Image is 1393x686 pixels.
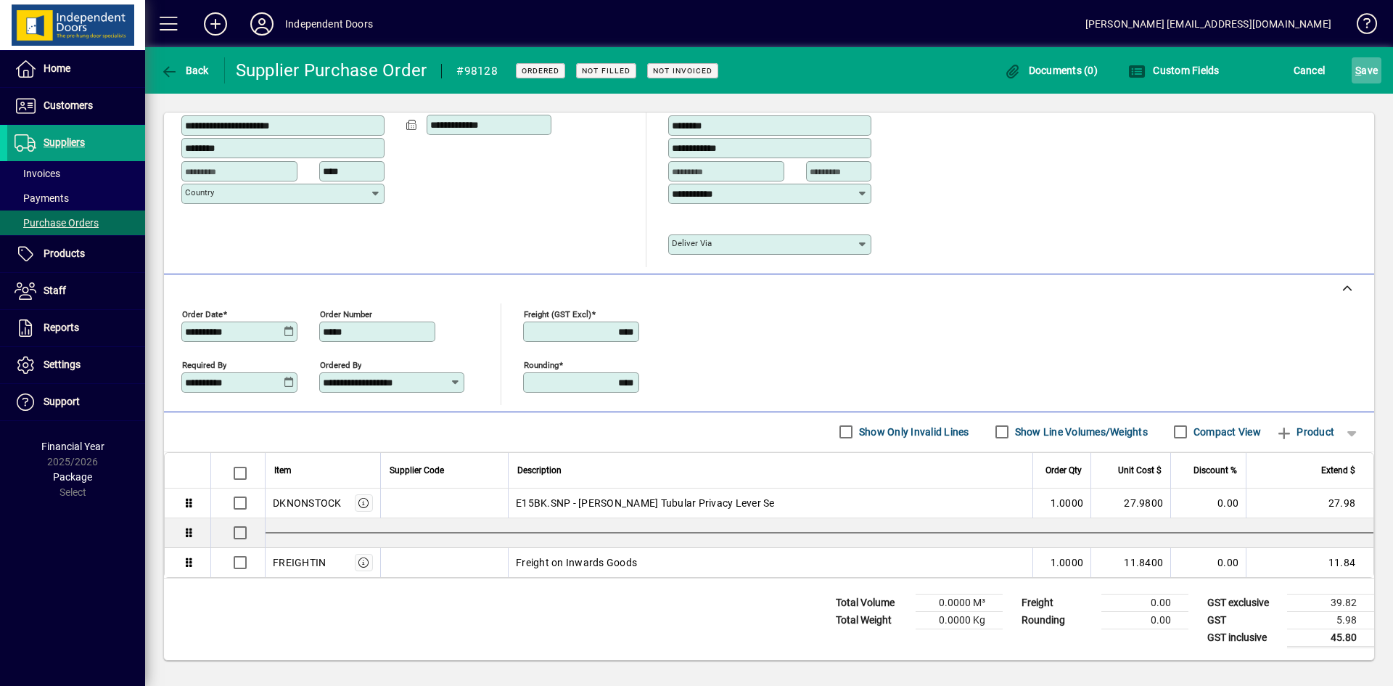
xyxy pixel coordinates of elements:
[524,309,591,319] mat-label: Freight (GST excl)
[1101,611,1188,629] td: 0.00
[1045,462,1082,478] span: Order Qty
[1200,594,1287,611] td: GST exclusive
[1355,65,1361,76] span: S
[522,66,559,75] span: Ordered
[7,161,145,186] a: Invoices
[44,248,85,259] span: Products
[44,62,70,74] span: Home
[1125,57,1223,83] button: Custom Fields
[44,99,93,111] span: Customers
[273,555,326,570] div: FREIGHTIN
[239,11,285,37] button: Profile
[829,611,916,629] td: Total Weight
[1170,489,1246,518] td: 0.00
[7,384,145,420] a: Support
[7,186,145,211] a: Payments
[1128,65,1220,76] span: Custom Fields
[182,359,226,369] mat-label: Required by
[1032,548,1090,577] td: 1.0000
[1246,548,1373,577] td: 11.84
[157,57,213,83] button: Back
[15,192,69,204] span: Payments
[44,359,81,370] span: Settings
[1287,611,1374,629] td: 5.98
[672,238,712,248] mat-label: Deliver via
[1012,425,1148,439] label: Show Line Volumes/Weights
[1294,59,1326,82] span: Cancel
[856,425,969,439] label: Show Only Invalid Lines
[7,347,145,383] a: Settings
[44,322,79,333] span: Reports
[1355,59,1378,82] span: ave
[829,594,916,611] td: Total Volume
[1014,594,1101,611] td: Freight
[1275,420,1334,444] span: Product
[1090,489,1170,518] td: 27.9800
[160,65,209,76] span: Back
[1085,12,1331,36] div: [PERSON_NAME] [EMAIL_ADDRESS][DOMAIN_NAME]
[192,11,239,37] button: Add
[1268,419,1341,445] button: Product
[1200,629,1287,647] td: GST inclusive
[274,462,292,478] span: Item
[516,496,775,510] span: E15BK.SNP - [PERSON_NAME] Tubular Privacy Lever Se
[1191,425,1261,439] label: Compact View
[1101,594,1188,611] td: 0.00
[7,51,145,87] a: Home
[916,594,1003,611] td: 0.0000 M³
[1246,489,1373,518] td: 27.98
[41,441,104,452] span: Financial Year
[1287,629,1374,647] td: 45.80
[916,611,1003,629] td: 0.0000 Kg
[1200,611,1287,629] td: GST
[7,310,145,346] a: Reports
[7,88,145,124] a: Customers
[1170,548,1246,577] td: 0.00
[7,236,145,272] a: Products
[15,168,60,179] span: Invoices
[1000,57,1101,83] button: Documents (0)
[44,396,80,407] span: Support
[1118,462,1162,478] span: Unit Cost $
[320,309,372,319] mat-label: Order number
[236,59,427,82] div: Supplier Purchase Order
[44,285,66,296] span: Staff
[1193,462,1237,478] span: Discount %
[582,66,630,75] span: Not Filled
[1352,57,1381,83] button: Save
[1321,462,1355,478] span: Extend $
[285,12,373,36] div: Independent Doors
[390,462,444,478] span: Supplier Code
[1090,548,1170,577] td: 11.8400
[53,471,92,483] span: Package
[1003,65,1098,76] span: Documents (0)
[145,57,225,83] app-page-header-button: Back
[320,359,361,369] mat-label: Ordered by
[185,187,214,197] mat-label: Country
[1032,489,1090,518] td: 1.0000
[44,136,85,148] span: Suppliers
[15,217,99,229] span: Purchase Orders
[182,309,223,319] mat-label: Order date
[1014,611,1101,629] td: Rounding
[7,273,145,309] a: Staff
[456,60,498,83] div: #98128
[1346,3,1375,50] a: Knowledge Base
[517,462,562,478] span: Description
[524,359,559,369] mat-label: Rounding
[1290,57,1329,83] button: Cancel
[273,496,342,510] div: DKNONSTOCK
[653,66,712,75] span: Not Invoiced
[516,555,637,570] span: Freight on Inwards Goods
[1287,594,1374,611] td: 39.82
[7,211,145,235] a: Purchase Orders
